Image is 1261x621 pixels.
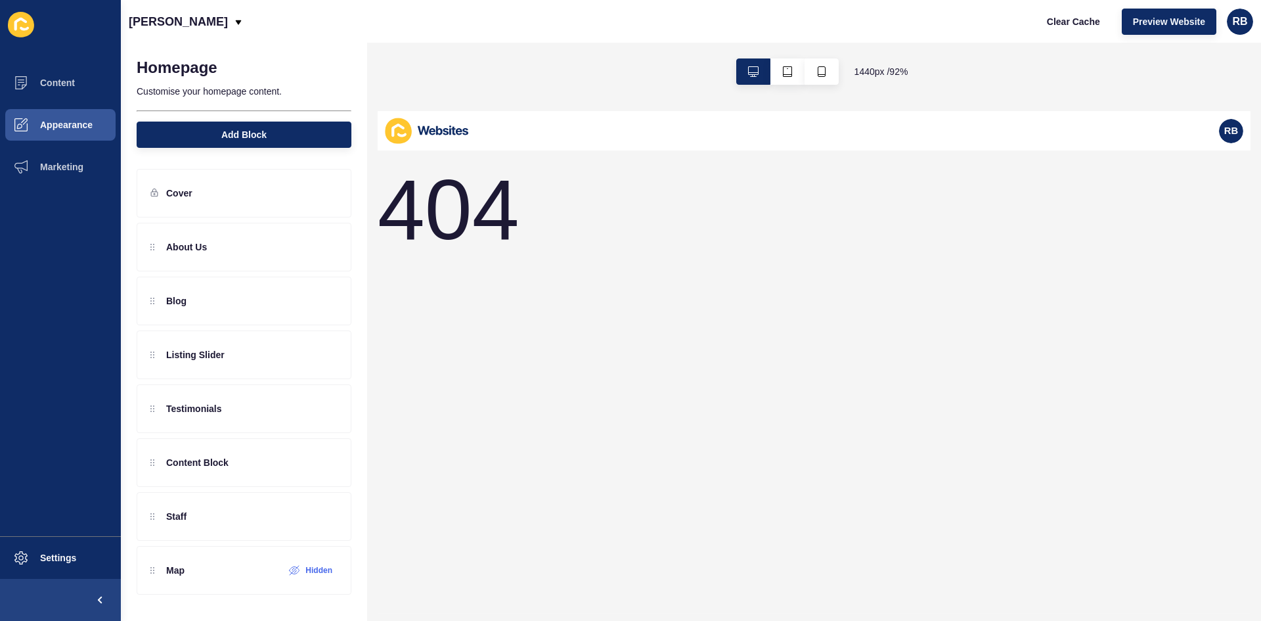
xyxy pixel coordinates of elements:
[166,564,185,577] p: Map
[166,456,229,469] p: Content Block
[917,15,932,28] span: RB
[137,58,217,77] h1: Homepage
[166,241,207,254] p: About Us
[1133,15,1205,28] span: Preview Website
[166,187,192,200] p: Cover
[1036,9,1111,35] button: Clear Cache
[137,77,351,106] p: Customise your homepage content.
[1122,9,1216,35] button: Preview Website
[166,294,187,308] p: Blog
[166,510,187,523] p: Staff
[166,402,222,415] p: Testimonials
[1232,15,1247,28] span: RB
[221,128,267,141] span: Add Block
[129,5,228,38] p: [PERSON_NAME]
[137,122,351,148] button: Add Block
[1047,15,1100,28] span: Clear Cache
[305,565,332,576] label: Hidden
[854,65,908,78] span: 1440 px / 92 %
[166,348,225,361] p: Listing Slider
